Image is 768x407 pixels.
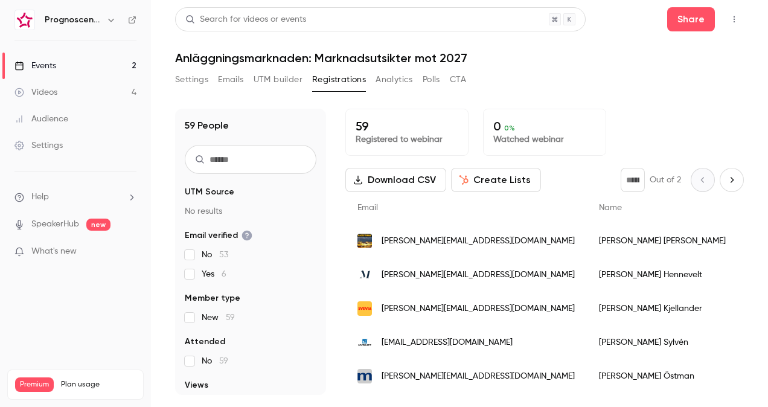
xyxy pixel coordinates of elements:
button: Registrations [312,70,366,89]
button: CTA [450,70,466,89]
span: What's new [31,245,77,258]
span: UTM Source [185,186,234,198]
span: Yes [202,268,226,280]
h1: 59 People [185,118,229,133]
h6: Prognoscentret | Powered by Hubexo [45,14,101,26]
img: aarsleff.com [357,335,372,350]
span: 0 % [504,124,515,132]
a: SpeakerHub [31,218,79,231]
button: Download CSV [345,168,446,192]
span: Views [185,379,208,391]
span: [PERSON_NAME][EMAIL_ADDRESS][DOMAIN_NAME] [382,303,575,315]
p: No results [185,205,316,217]
button: Analytics [376,70,413,89]
img: backstroms.se [357,234,372,248]
span: 53 [219,251,228,259]
button: Polls [423,70,440,89]
span: new [86,219,110,231]
span: [PERSON_NAME][EMAIL_ADDRESS][DOMAIN_NAME] [382,269,575,281]
p: 59 [356,119,458,133]
button: Settings [175,70,208,89]
div: [PERSON_NAME] Hennevelt [587,258,738,292]
img: Prognoscentret | Powered by Hubexo [15,10,34,30]
span: [PERSON_NAME][EMAIL_ADDRESS][DOMAIN_NAME] [382,235,575,248]
button: Create Lists [451,168,541,192]
span: Plan usage [61,380,136,389]
li: help-dropdown-opener [14,191,136,203]
span: Attended [185,336,225,348]
span: Email [357,203,378,212]
img: mayproject.se [357,268,372,282]
img: svevia.se [357,301,372,316]
span: 59 [219,357,228,365]
div: Search for videos or events [185,13,306,26]
span: 59 [226,313,235,322]
span: New [202,312,235,324]
button: Emails [218,70,243,89]
span: Email verified [185,229,252,242]
span: Name [599,203,622,212]
span: Premium [15,377,54,392]
span: [PERSON_NAME][EMAIL_ADDRESS][DOMAIN_NAME] [382,370,575,383]
button: Share [667,7,715,31]
span: Help [31,191,49,203]
span: 6 [222,270,226,278]
span: No [202,355,228,367]
img: maskinmekano.se [357,369,372,383]
span: No [202,249,228,261]
div: [PERSON_NAME] Kjellander [587,292,738,325]
div: Settings [14,139,63,152]
div: [PERSON_NAME] [PERSON_NAME] [587,224,738,258]
iframe: Noticeable Trigger [122,246,136,257]
span: [EMAIL_ADDRESS][DOMAIN_NAME] [382,336,513,349]
div: [PERSON_NAME] Sylvén [587,325,738,359]
div: Events [14,60,56,72]
span: Member type [185,292,240,304]
button: UTM builder [254,70,302,89]
div: Videos [14,86,57,98]
div: [PERSON_NAME] Östman [587,359,738,393]
div: Audience [14,113,68,125]
p: 0 [493,119,596,133]
button: Next page [720,168,744,192]
p: Watched webinar [493,133,596,146]
p: Out of 2 [650,174,681,186]
p: Registered to webinar [356,133,458,146]
h1: Anläggningsmarknaden: Marknadsutsikter mot 2027 [175,51,744,65]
